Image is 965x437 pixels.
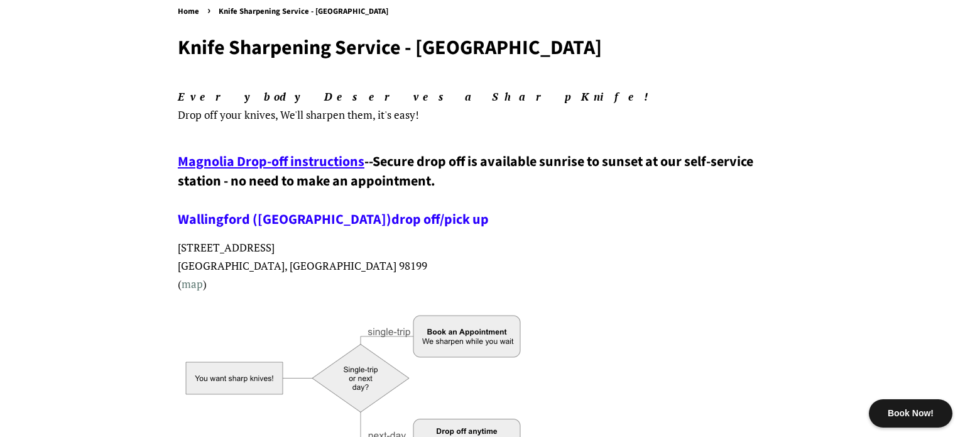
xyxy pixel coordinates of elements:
[391,209,489,230] a: drop off/pick up
[182,277,203,291] a: map
[219,6,391,17] span: Knife Sharpening Service - [GEOGRAPHIC_DATA]
[178,240,427,291] span: [STREET_ADDRESS] [GEOGRAPHIC_DATA], [GEOGRAPHIC_DATA] 98199 ( )
[207,3,214,18] span: ›
[178,6,202,17] a: Home
[178,89,659,104] em: Everybody Deserves a Sharp Knife!
[869,399,952,428] div: Book Now!
[178,108,275,122] span: Drop off your knives
[178,36,787,60] h1: Knife Sharpening Service - [GEOGRAPHIC_DATA]
[178,152,364,172] a: Magnolia Drop-off instructions
[364,152,373,172] span: --
[178,209,391,230] a: Wallingford ([GEOGRAPHIC_DATA])
[178,152,753,230] span: Secure drop off is available sunrise to sunset at our self-service station - no need to make an a...
[178,88,787,124] p: , We'll sharpen them, it's easy!
[178,5,787,19] nav: breadcrumbs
